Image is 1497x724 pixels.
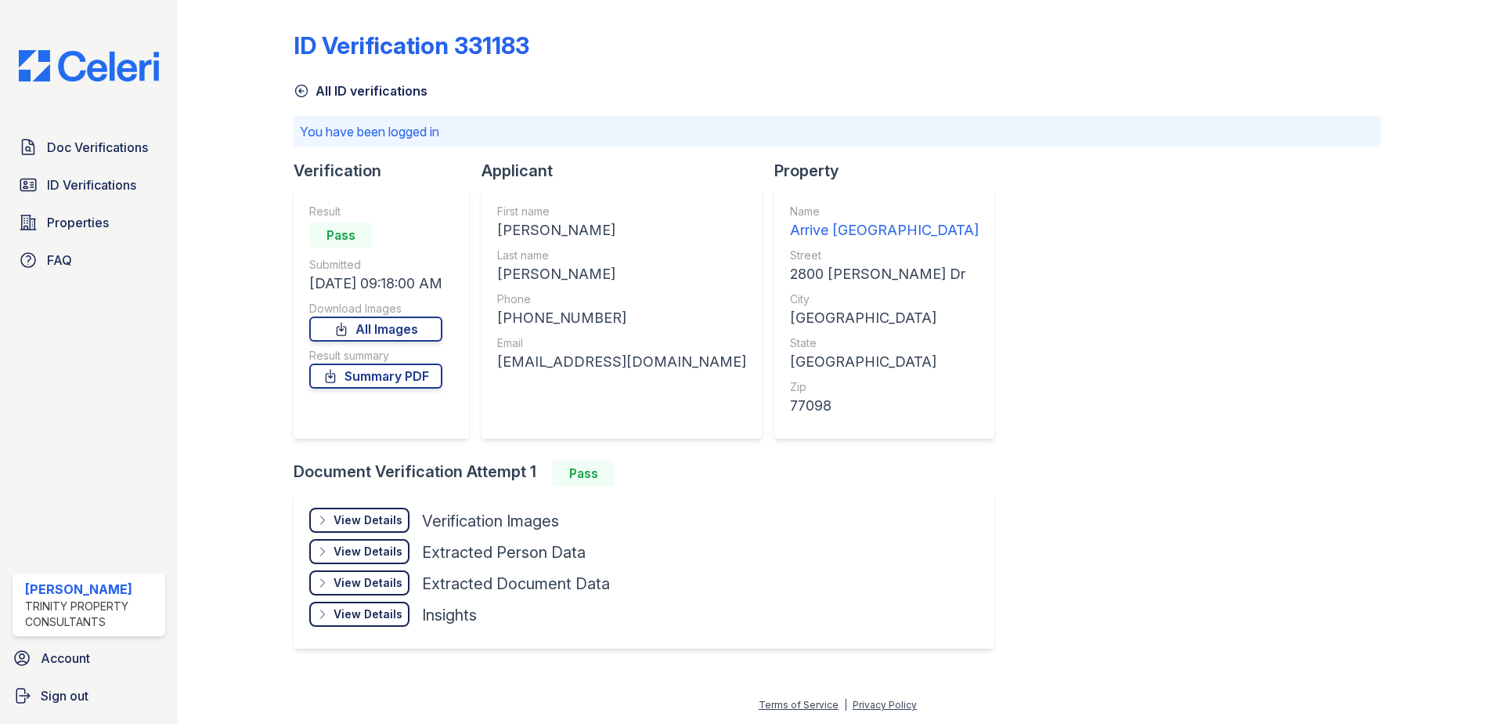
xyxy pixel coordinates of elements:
div: [PERSON_NAME] [497,219,746,241]
span: Sign out [41,686,88,705]
div: Phone [497,291,746,307]
div: 77098 [790,395,979,417]
a: Properties [13,207,165,238]
div: First name [497,204,746,219]
a: FAQ [13,244,165,276]
div: Extracted Document Data [422,573,610,595]
a: Terms of Service [759,699,839,711]
div: ID Verification 331183 [294,31,529,60]
div: Last name [497,248,746,263]
div: Verification Images [422,510,559,532]
a: ID Verifications [13,169,165,201]
a: All ID verifications [294,81,427,100]
div: Verification [294,160,482,182]
div: [DATE] 09:18:00 AM [309,273,442,295]
div: Result summary [309,348,442,364]
span: ID Verifications [47,176,136,194]
div: Applicant [482,160,774,182]
a: Doc Verifications [13,132,165,163]
span: Properties [47,213,109,232]
p: You have been logged in [300,122,1375,141]
div: Result [309,204,442,219]
div: Download Images [309,301,442,317]
div: [PHONE_NUMBER] [497,307,746,329]
div: Street [790,248,979,263]
div: Pass [552,461,615,486]
a: Account [6,643,171,674]
div: Zip [790,379,979,395]
div: Pass [309,223,372,248]
span: FAQ [47,251,72,270]
a: Sign out [6,680,171,711]
div: Insights [422,604,477,626]
div: State [790,335,979,351]
div: View Details [334,606,402,622]
div: 2800 [PERSON_NAME] Dr [790,263,979,285]
span: Account [41,649,90,668]
div: [PERSON_NAME] [25,580,159,599]
div: [PERSON_NAME] [497,263,746,285]
div: Property [774,160,1007,182]
div: View Details [334,512,402,528]
a: Privacy Policy [853,699,917,711]
div: Trinity Property Consultants [25,599,159,630]
a: Name Arrive [GEOGRAPHIC_DATA] [790,204,979,241]
a: All Images [309,317,442,342]
div: Name [790,204,979,219]
div: [GEOGRAPHIC_DATA] [790,307,979,329]
div: View Details [334,544,402,559]
div: [GEOGRAPHIC_DATA] [790,351,979,373]
div: [EMAIL_ADDRESS][DOMAIN_NAME] [497,351,746,373]
div: Submitted [309,257,442,273]
div: Extracted Person Data [422,541,586,563]
div: City [790,291,979,307]
div: View Details [334,575,402,591]
img: CE_Logo_Blue-a8612792a0a2168367f1c8372b55b34899dd931a85d93a1a3d3e32e68fde9ad4.png [6,50,171,81]
div: Document Verification Attempt 1 [294,461,1007,486]
span: Doc Verifications [47,138,148,157]
div: | [844,699,847,711]
div: Arrive [GEOGRAPHIC_DATA] [790,219,979,241]
div: Email [497,335,746,351]
a: Summary PDF [309,364,442,389]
